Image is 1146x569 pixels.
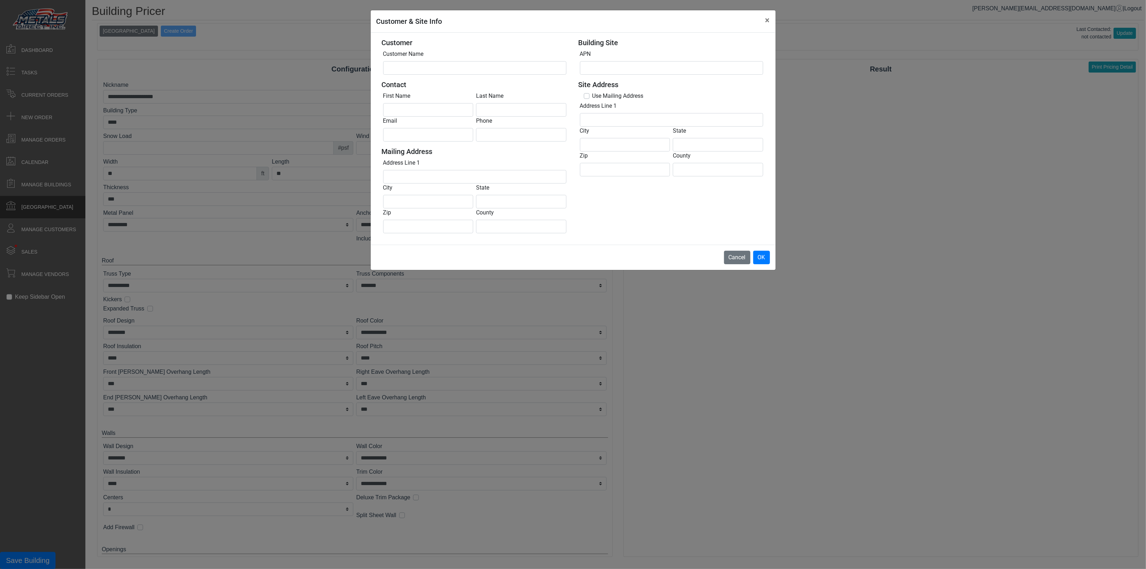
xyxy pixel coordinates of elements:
[760,10,776,30] button: Close
[383,184,393,192] label: City
[383,208,391,217] label: Zip
[476,184,489,192] label: State
[383,159,420,167] label: Address Line 1
[580,50,591,58] label: APN
[376,16,442,27] h5: Customer & Site Info
[753,251,770,264] button: OK
[382,38,568,47] h5: Customer
[383,117,397,125] label: Email
[383,50,424,58] label: Customer Name
[592,92,644,100] label: Use Mailing Address
[580,151,588,160] label: Zip
[476,208,494,217] label: County
[476,92,503,100] label: Last Name
[724,251,750,264] button: Cancel
[673,127,686,135] label: State
[383,92,411,100] label: First Name
[382,147,568,156] h5: Mailing Address
[579,80,765,89] h5: Site Address
[673,151,691,160] label: County
[580,127,590,135] label: City
[580,102,617,110] label: Address Line 1
[579,38,765,47] h5: Building Site
[382,80,568,89] h5: Contact
[476,117,492,125] label: Phone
